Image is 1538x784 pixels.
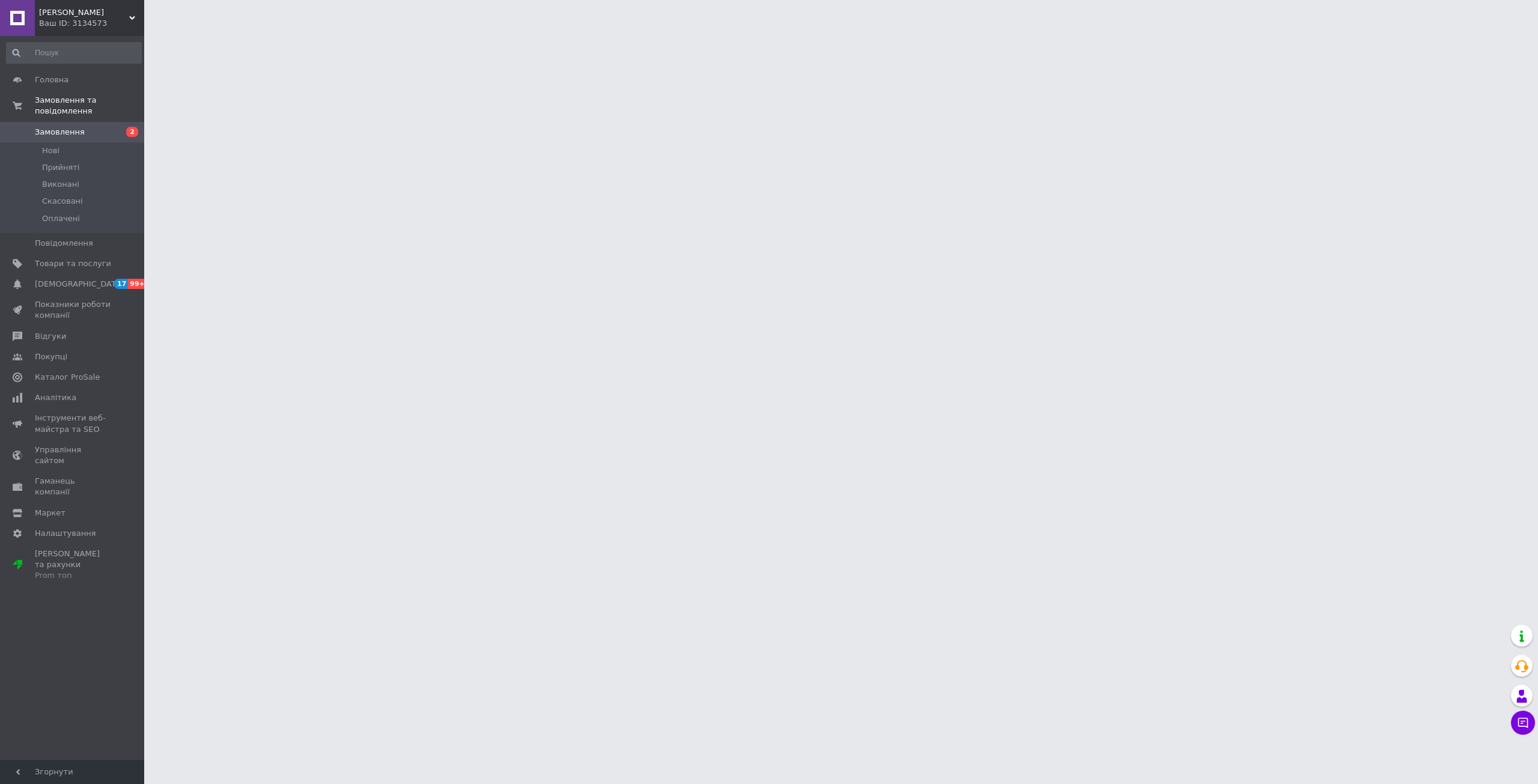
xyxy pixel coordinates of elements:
span: 17 [114,279,128,289]
span: 2 [126,127,138,137]
span: Відгуки [35,331,66,342]
span: Виконані [42,179,79,190]
span: Налаштування [35,528,96,539]
span: Скасовані [42,196,83,207]
input: Пошук [6,42,142,64]
span: Замовлення [35,127,85,138]
span: Оплачені [42,213,80,224]
span: Повідомлення [35,238,93,249]
span: Прийняті [42,162,79,173]
span: Ruby [39,7,129,18]
button: Чат з покупцем [1511,711,1535,735]
span: [PERSON_NAME] та рахунки [35,548,111,582]
span: Нові [42,145,59,156]
span: Каталог ProSale [35,372,100,383]
span: 99+ [128,279,148,289]
span: Управління сайтом [35,445,111,466]
div: Ваш ID: 3134573 [39,18,144,29]
span: Показники роботи компанії [35,299,111,321]
span: [DEMOGRAPHIC_DATA] [35,279,124,290]
span: Замовлення та повідомлення [35,95,144,117]
span: Інструменти веб-майстра та SEO [35,413,111,434]
span: Товари та послуги [35,258,111,269]
span: Маркет [35,508,65,518]
span: Покупці [35,351,67,362]
span: Гаманець компанії [35,476,111,497]
div: Prom топ [35,570,111,581]
span: Аналітика [35,392,76,403]
span: Головна [35,74,68,85]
